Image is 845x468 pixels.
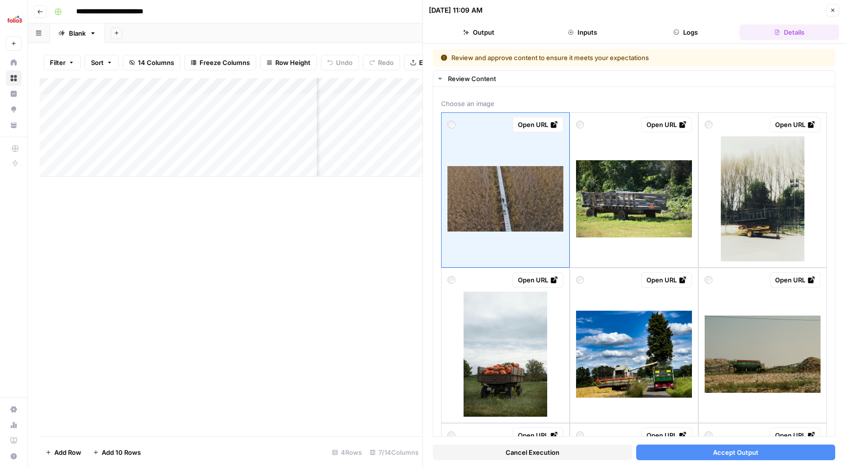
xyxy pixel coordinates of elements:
[366,445,422,460] div: 7/14 Columns
[6,117,22,133] a: Your Data
[770,272,821,288] a: Open URL
[518,120,558,129] div: Open URL
[6,417,22,433] a: Usage
[91,58,104,67] span: Sort
[770,117,821,132] a: Open URL
[646,430,687,440] div: Open URL
[50,23,105,43] a: Blank
[6,102,22,117] a: Opportunities
[512,117,563,132] a: Open URL
[518,430,558,440] div: Open URL
[518,275,558,285] div: Open URL
[6,8,22,32] button: Workspace: Folio3
[138,58,174,67] span: 14 Columns
[441,53,738,63] div: Review and approve content to ensure it meets your expectations
[433,445,632,460] button: Cancel Execution
[576,311,692,397] img: photo-1720470985225-67ab1935acb7
[328,445,366,460] div: 4 Rows
[336,58,353,67] span: Undo
[447,166,563,231] img: photo-1666688308297-cb332624d832
[429,5,483,15] div: [DATE] 11:09 AM
[646,120,687,129] div: Open URL
[641,272,692,288] a: Open URL
[321,55,359,70] button: Undo
[87,445,147,460] button: Add 10 Rows
[200,58,250,67] span: Freeze Columns
[363,55,400,70] button: Redo
[636,445,836,460] button: Accept Output
[533,24,632,40] button: Inputs
[641,427,692,443] a: Open URL
[636,24,736,40] button: Logs
[275,58,311,67] span: Row Height
[775,120,815,129] div: Open URL
[506,447,559,457] span: Cancel Execution
[6,448,22,464] button: Help + Support
[260,55,317,70] button: Row Height
[512,272,563,288] a: Open URL
[6,11,23,29] img: Folio3 Logo
[433,71,835,86] button: Review Content
[775,430,815,440] div: Open URL
[44,55,81,70] button: Filter
[69,28,86,38] div: Blank
[50,58,66,67] span: Filter
[378,58,394,67] span: Redo
[54,447,81,457] span: Add Row
[721,136,804,261] img: photo-1696439440798-7ed71af66e45
[6,86,22,102] a: Insights
[512,427,563,443] a: Open URL
[576,160,692,237] img: photo-1604926641633-b12c4326d2b7
[641,117,692,132] a: Open URL
[6,70,22,86] a: Browse
[646,275,687,285] div: Open URL
[404,55,460,70] button: Export CSV
[448,74,829,84] div: Review Content
[184,55,256,70] button: Freeze Columns
[775,275,815,285] div: Open URL
[441,99,827,108] span: Choose an image
[770,427,821,443] a: Open URL
[6,55,22,70] a: Home
[102,447,141,457] span: Add 10 Rows
[40,445,87,460] button: Add Row
[429,24,529,40] button: Output
[464,292,547,417] img: photo-1603037238762-e6503e2f80c9
[713,447,758,457] span: Accept Output
[705,316,821,393] img: photo-1710668957840-18781997900c
[85,55,119,70] button: Sort
[739,24,839,40] button: Details
[6,433,22,448] a: Learning Hub
[123,55,180,70] button: 14 Columns
[6,402,22,417] a: Settings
